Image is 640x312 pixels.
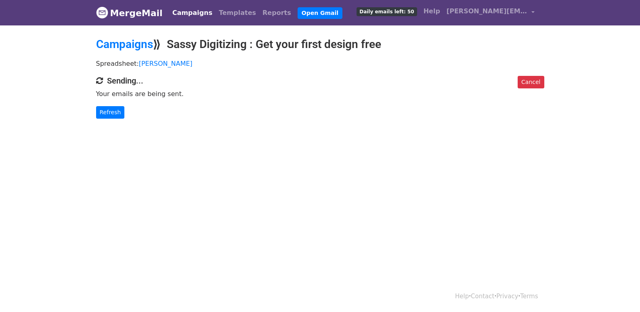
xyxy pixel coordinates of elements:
[96,76,544,86] h4: Sending...
[96,38,544,51] h2: ⟫ Sassy Digitizing : Get your first design free
[420,3,443,19] a: Help
[353,3,420,19] a: Daily emails left: 50
[471,293,494,300] a: Contact
[447,6,527,16] span: [PERSON_NAME][EMAIL_ADDRESS][DOMAIN_NAME]
[96,106,125,119] a: Refresh
[96,4,163,21] a: MergeMail
[443,3,538,22] a: [PERSON_NAME][EMAIL_ADDRESS][DOMAIN_NAME]
[496,293,518,300] a: Privacy
[298,7,342,19] a: Open Gmail
[169,5,216,21] a: Campaigns
[259,5,294,21] a: Reports
[455,293,469,300] a: Help
[96,59,544,68] p: Spreadsheet:
[518,76,544,88] a: Cancel
[96,90,544,98] p: Your emails are being sent.
[357,7,417,16] span: Daily emails left: 50
[520,293,538,300] a: Terms
[96,6,108,19] img: MergeMail logo
[96,38,153,51] a: Campaigns
[139,60,193,67] a: [PERSON_NAME]
[216,5,259,21] a: Templates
